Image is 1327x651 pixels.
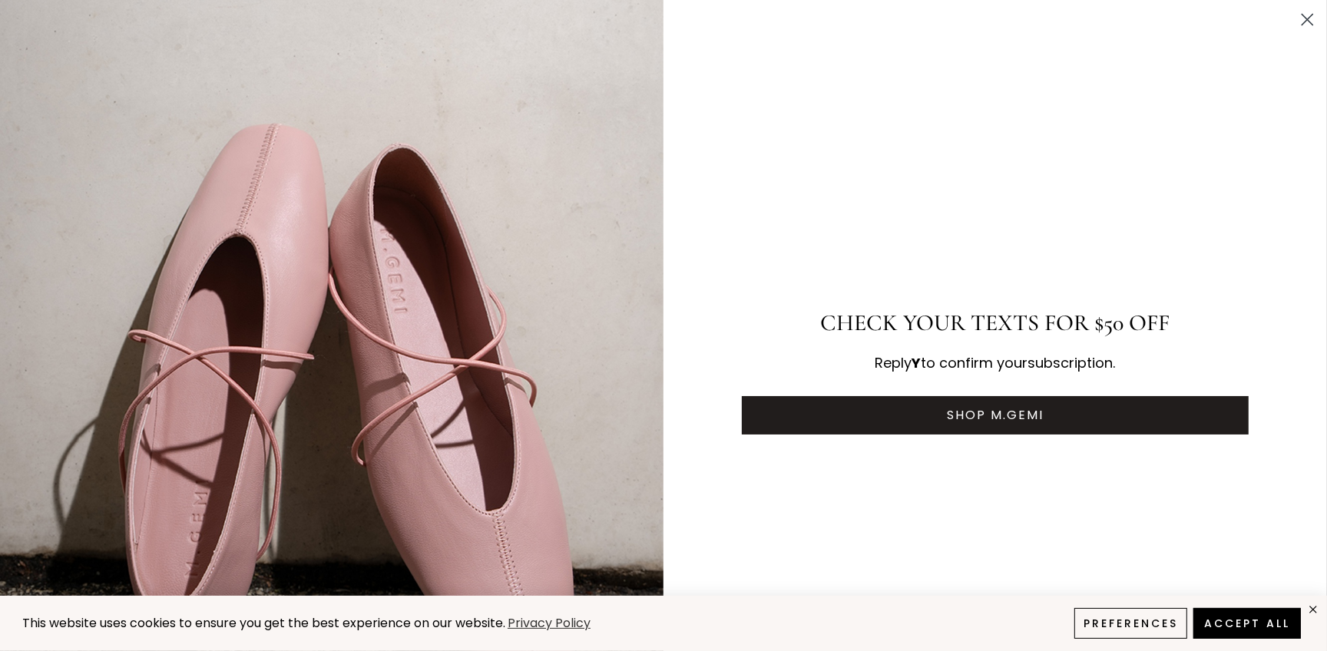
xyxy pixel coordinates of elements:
span: CHECK YOUR TEXTS FOR $50 OFF [821,309,1170,337]
button: SHOP M.GEMI [742,396,1249,435]
div: close [1307,603,1319,616]
span: Reply to confirm your [875,353,1028,372]
a: Privacy Policy (opens in a new tab) [505,614,593,633]
span: This website uses cookies to ensure you get the best experience on our website. [22,614,505,632]
button: Accept All [1193,608,1301,639]
span: subscription. [1028,353,1116,372]
button: Close dialog [1294,6,1321,33]
button: Preferences [1074,608,1187,639]
span: Y [912,353,922,372]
